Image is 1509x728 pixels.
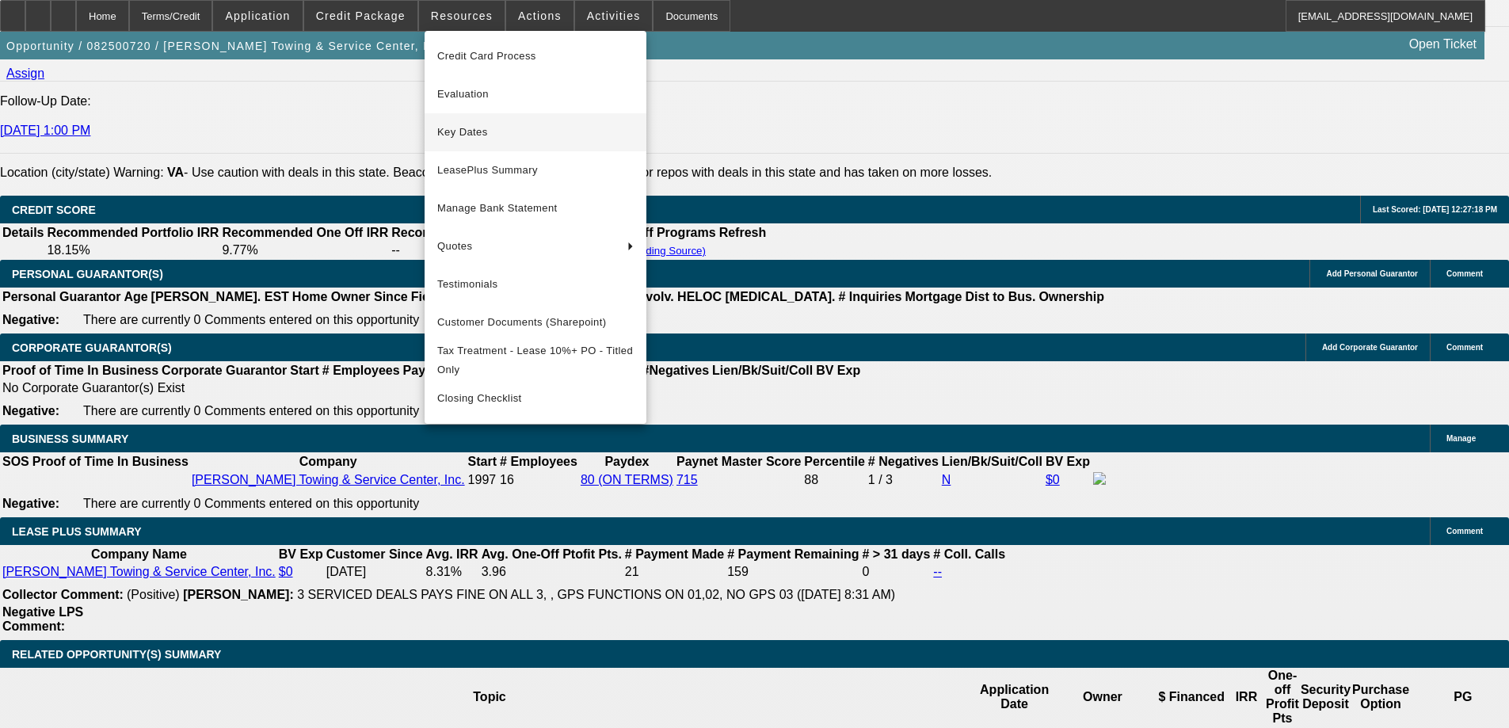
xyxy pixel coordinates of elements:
span: Credit Card Process [437,47,634,66]
span: LeasePlus Summary [437,161,634,180]
span: Closing Checklist [437,392,522,404]
span: Tax Treatment - Lease 10%+ PO - Titled Only [437,341,634,379]
span: Manage Bank Statement [437,199,634,218]
span: Testimonials [437,275,634,294]
span: Quotes [437,237,615,256]
span: Evaluation [437,85,634,104]
span: Customer Documents (Sharepoint) [437,313,634,332]
span: Key Dates [437,123,634,142]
